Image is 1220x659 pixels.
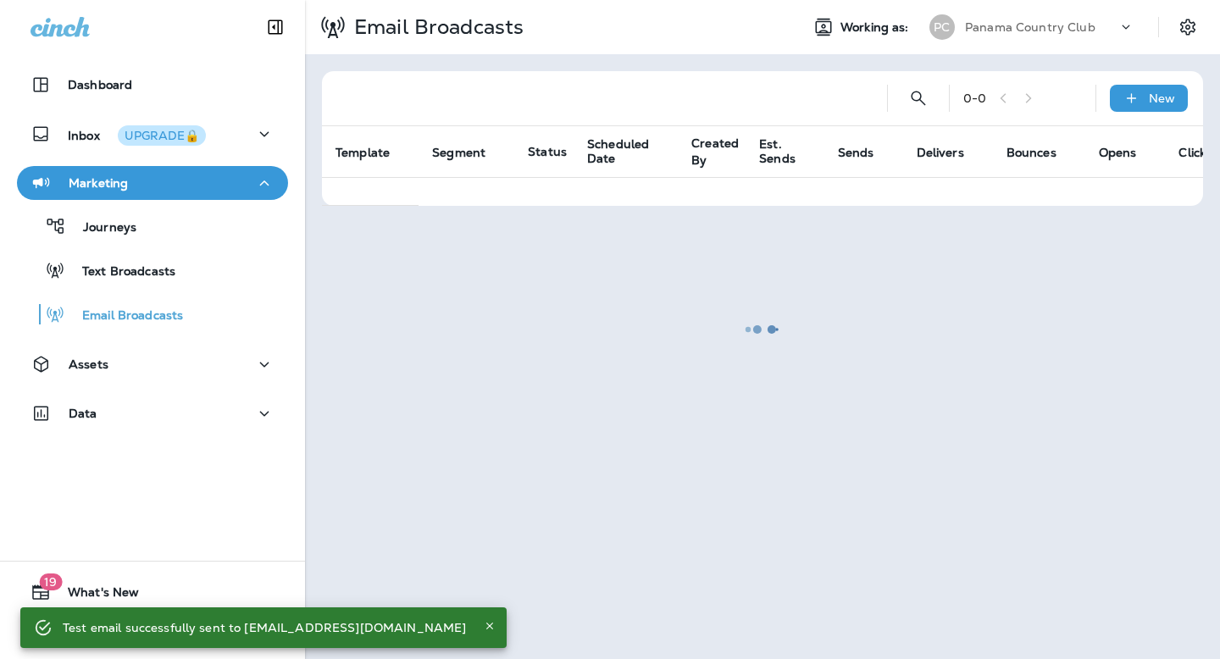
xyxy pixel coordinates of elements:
p: Journeys [66,220,136,236]
p: Assets [69,357,108,371]
div: Test email successfully sent to [EMAIL_ADDRESS][DOMAIN_NAME] [63,612,466,643]
p: New [1149,91,1175,105]
p: Data [69,407,97,420]
div: UPGRADE🔒 [125,130,199,141]
p: Email Broadcasts [65,308,183,324]
p: Text Broadcasts [65,264,175,280]
button: Collapse Sidebar [252,10,299,44]
button: InboxUPGRADE🔒 [17,117,288,151]
button: Email Broadcasts [17,296,288,332]
p: Marketing [69,176,128,190]
button: Dashboard [17,68,288,102]
button: Close [480,616,500,636]
button: Marketing [17,166,288,200]
button: 19What's New [17,575,288,609]
button: Support [17,616,288,650]
p: Dashboard [68,78,132,91]
button: Journeys [17,208,288,244]
button: Data [17,396,288,430]
button: Text Broadcasts [17,252,288,288]
span: What's New [51,585,139,606]
p: Inbox [68,125,206,143]
button: Assets [17,347,288,381]
span: 19 [39,573,62,590]
button: UPGRADE🔒 [118,125,206,146]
